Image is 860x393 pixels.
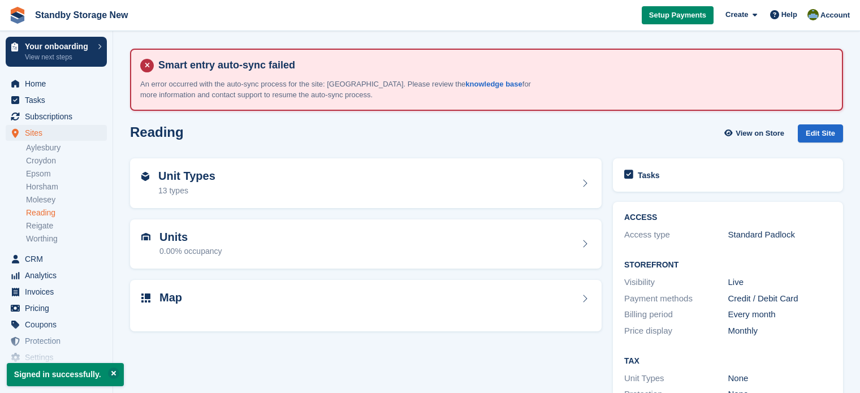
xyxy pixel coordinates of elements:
div: None [728,372,832,385]
div: Every month [728,308,832,321]
a: menu [6,125,107,141]
p: View next steps [25,52,92,62]
img: map-icn-33ee37083ee616e46c38cad1a60f524a97daa1e2b2c8c0bc3eb3415660979fc1.svg [141,293,150,303]
a: menu [6,267,107,283]
p: An error occurred with the auto-sync process for the site: [GEOGRAPHIC_DATA]. Please review the f... [140,79,536,101]
a: Setup Payments [642,6,714,25]
span: View on Store [736,128,784,139]
a: menu [6,92,107,108]
a: menu [6,317,107,332]
h2: Units [159,231,222,244]
a: menu [6,300,107,316]
div: Monthly [728,325,832,338]
a: Your onboarding View next steps [6,37,107,67]
span: Coupons [25,317,93,332]
a: Reading [26,208,107,218]
span: Account [820,10,850,21]
div: Price display [624,325,728,338]
span: Create [725,9,748,20]
h4: Smart entry auto-sync failed [154,59,833,72]
div: Access type [624,228,728,241]
img: unit-type-icn-2b2737a686de81e16bb02015468b77c625bbabd49415b5ef34ead5e3b44a266d.svg [141,172,149,181]
h2: Unit Types [158,170,215,183]
h2: ACCESS [624,213,832,222]
a: menu [6,333,107,349]
a: Map [130,280,602,331]
a: Epsom [26,169,107,179]
h2: Storefront [624,261,832,270]
div: Billing period [624,308,728,321]
span: Subscriptions [25,109,93,124]
h2: Tasks [638,170,660,180]
span: Sites [25,125,93,141]
div: Live [728,276,832,289]
div: Unit Types [624,372,728,385]
a: menu [6,251,107,267]
span: Settings [25,349,93,365]
span: CRM [25,251,93,267]
a: Reigate [26,221,107,231]
img: unit-icn-7be61d7bf1b0ce9d3e12c5938cc71ed9869f7b940bace4675aadf7bd6d80202e.svg [141,233,150,241]
h2: Map [159,291,182,304]
a: menu [6,76,107,92]
div: Visibility [624,276,728,289]
a: Worthing [26,234,107,244]
span: Protection [25,333,93,349]
img: stora-icon-8386f47178a22dfd0bd8f6a31ec36ba5ce8667c1dd55bd0f319d3a0aa187defe.svg [9,7,26,24]
p: Signed in successfully. [7,363,124,386]
a: Edit Site [798,124,843,148]
span: Setup Payments [649,10,706,21]
span: Pricing [25,300,93,316]
a: menu [6,284,107,300]
a: menu [6,109,107,124]
img: Aaron Winter [807,9,819,20]
span: Tasks [25,92,93,108]
span: Invoices [25,284,93,300]
a: menu [6,349,107,365]
a: Croydon [26,156,107,166]
a: Standby Storage New [31,6,132,24]
div: 0.00% occupancy [159,245,222,257]
a: Horsham [26,182,107,192]
div: Edit Site [798,124,843,143]
h2: Reading [130,124,184,140]
a: Molesey [26,195,107,205]
div: Credit / Debit Card [728,292,832,305]
p: Your onboarding [25,42,92,50]
a: Units 0.00% occupancy [130,219,602,269]
span: Home [25,76,93,92]
span: Analytics [25,267,93,283]
span: Help [781,9,797,20]
a: Aylesbury [26,142,107,153]
a: Unit Types 13 types [130,158,602,208]
a: View on Store [723,124,789,143]
div: Payment methods [624,292,728,305]
a: knowledge base [465,80,522,88]
h2: Tax [624,357,832,366]
div: Standard Padlock [728,228,832,241]
div: 13 types [158,185,215,197]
